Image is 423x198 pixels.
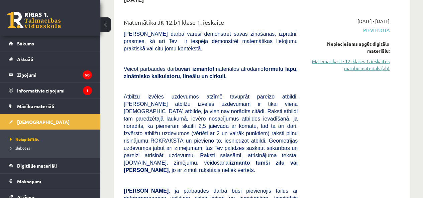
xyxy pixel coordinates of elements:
a: Informatīvie ziņojumi1 [9,83,92,98]
span: Sākums [17,40,34,46]
a: Izlabotās [10,145,94,151]
a: Rīgas 1. Tālmācības vidusskola [7,12,61,28]
a: Aktuāli [9,51,92,67]
span: Neizpildītās [10,137,39,142]
b: formulu lapu, zinātnisko kalkulatoru, lineālu un cirkuli. [124,66,298,79]
div: Matemātika JK 12.b1 klase 1. ieskaite [124,18,298,30]
a: Digitālie materiāli [9,158,92,173]
i: 1 [83,86,92,95]
a: [DEMOGRAPHIC_DATA] [9,114,92,130]
span: Digitālie materiāli [17,163,57,169]
a: Neizpildītās [10,136,94,142]
i: 50 [83,70,92,79]
span: [PERSON_NAME] [124,188,169,194]
a: Sākums [9,36,92,51]
span: Mācību materiāli [17,103,54,109]
b: izmanto [230,160,250,166]
a: Matemātikas I - 12. klases 1. ieskaites mācību materiāls (ab) [308,58,390,72]
span: Atbilžu izvēles uzdevumos atzīmē tavuprāt pareizo atbildi. [PERSON_NAME] atbilžu izvēles uzdevuma... [124,94,298,173]
div: Nepieciešams apgūt digitālo materiālu: [308,40,390,54]
span: [DATE] - [DATE] [357,18,390,25]
span: Aktuāli [17,56,33,62]
legend: Maksājumi [17,174,92,189]
legend: Ziņojumi [17,67,92,82]
span: Izlabotās [10,145,30,151]
a: Mācību materiāli [9,98,92,114]
span: [DEMOGRAPHIC_DATA] [17,119,70,125]
a: Ziņojumi50 [9,67,92,82]
b: vari izmantot [181,66,214,72]
span: Pievienota [308,27,390,34]
span: Veicot pārbaudes darbu materiālos atrodamo [124,66,298,79]
a: Maksājumi [9,174,92,189]
span: [PERSON_NAME] darbā varēsi demonstrēt savas zināšanas, izpratni, prasmes, kā arī Tev ir iespēja d... [124,31,298,51]
legend: Informatīvie ziņojumi [17,83,92,98]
